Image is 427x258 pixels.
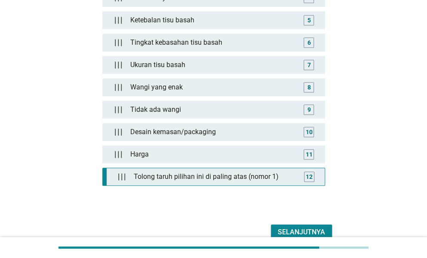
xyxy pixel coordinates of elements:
img: drag_handle.d409663.png [114,39,122,46]
button: Selanjutnya [271,224,332,240]
div: Selanjutnya [278,227,325,237]
div: 8 [307,83,310,92]
div: Ketebalan tisu basah [127,12,300,29]
img: drag_handle.d409663.png [114,106,122,114]
div: Desain kemasan/packaging [127,123,300,141]
div: 7 [307,60,310,69]
div: 12 [306,172,313,181]
img: drag_handle.d409663.png [114,83,122,91]
div: 5 [307,15,310,25]
div: Ukuran tisu basah [127,56,300,74]
img: drag_handle.d409663.png [118,173,126,181]
div: Tidak ada wangi [127,101,300,118]
div: 9 [307,105,310,114]
div: Wangi yang enak [127,79,300,96]
img: drag_handle.d409663.png [114,16,122,24]
div: 11 [305,150,312,159]
div: 6 [307,38,310,47]
div: Tolong taruh pilihan ini di paling atas (nomor 1) [130,168,301,185]
img: drag_handle.d409663.png [114,150,122,158]
div: Harga [127,146,300,163]
div: 10 [305,127,312,136]
div: Tingkat kebasahan tisu basah [127,34,300,51]
img: drag_handle.d409663.png [114,128,122,136]
img: drag_handle.d409663.png [114,61,122,69]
